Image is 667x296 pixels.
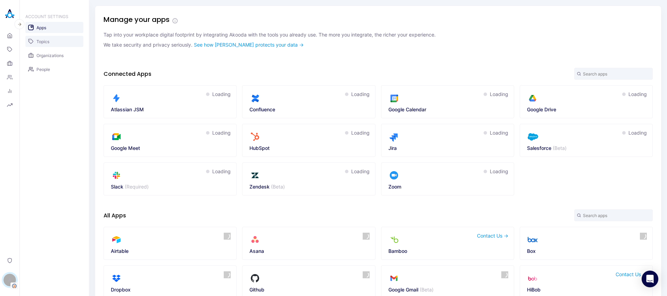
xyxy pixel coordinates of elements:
img: Salesforce [526,130,539,143]
div: A [3,274,16,286]
span: Loading [351,130,370,136]
h2: HiBob [526,287,541,293]
span: (Beta) [420,287,434,293]
span: (Beta) [271,184,285,190]
h2: Dropbox [109,287,131,293]
a: See how [PERSON_NAME] protects your data → [194,42,304,48]
h2: Asana [248,248,264,254]
h3: Connected Apps [104,70,151,78]
span: Organizations [36,53,64,58]
h2: Google Gmail [387,287,434,293]
a: Organizations [25,50,83,61]
img: HubSpot [249,130,261,143]
input: Search apps [574,209,653,221]
img: Google Gmail [388,272,400,285]
input: Search apps [574,68,653,80]
h2: Box [526,248,536,254]
h2: Google Meet [109,145,140,151]
a: People [25,64,83,75]
h2: Github [248,287,264,293]
a: Apps [25,22,83,33]
span: Loading [490,91,508,97]
h2: Google Calendar [387,106,426,112]
span: (Beta) [553,145,567,151]
img: Google Meet [110,130,123,143]
img: Zendesk [249,169,261,182]
h2: Atlassian JSM [109,106,144,112]
img: Connector Icon [388,234,400,245]
img: Github [249,272,261,285]
p: Tap into your workplace digital footprint by integrating Akooda with the tools you already use. T... [104,31,451,38]
button: Contact Us → [477,233,508,239]
img: Google Drive [526,92,539,104]
span: Loading [628,130,647,136]
span: Loading [351,91,370,97]
h2: Confluence [248,106,275,112]
span: People [36,67,50,72]
h2: Bamboo [387,248,407,254]
img: Airtable [110,233,123,246]
img: Confluence [249,92,261,104]
span: Loading [212,130,231,136]
span: Loading [212,168,231,174]
img: Box [526,233,539,246]
img: Dropbox [110,272,123,285]
h2: Google Drive [526,106,556,112]
img: Connector Icon [111,93,122,104]
img: Zoom [388,169,400,182]
h2: HubSpot [248,145,270,151]
button: ATenant Logo [3,271,17,289]
h2: Salesforce [526,145,567,151]
img: Google Calendar [388,92,400,104]
span: Loading [351,168,370,174]
span: Loading [490,168,508,174]
span: (Required) [125,184,149,190]
h2: Jira [387,145,397,151]
img: Jira [388,130,400,143]
p: We take security and privacy seriously. [104,41,451,48]
button: Contact Us → [616,271,647,277]
h2: Zoom [387,184,401,190]
span: Loading [628,91,647,97]
h3: All Apps [104,211,126,220]
img: Connector Icon [527,273,538,284]
a: Topics [25,36,83,47]
h2: Zendesk [248,184,285,190]
h3: ACCOUNT SETTINGS [25,14,83,19]
img: Akooda Logo [3,7,17,21]
img: Slack [110,169,123,182]
h2: Airtable [109,248,129,254]
h1: Manage your apps [104,14,170,25]
span: Loading [490,130,508,136]
h2: Slack [109,184,149,190]
span: Topics [36,39,49,44]
img: Tenant Logo [11,283,18,289]
img: Asana [249,233,261,246]
div: Open Intercom Messenger [642,271,658,287]
span: Loading [212,91,231,97]
span: Apps [36,25,46,30]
